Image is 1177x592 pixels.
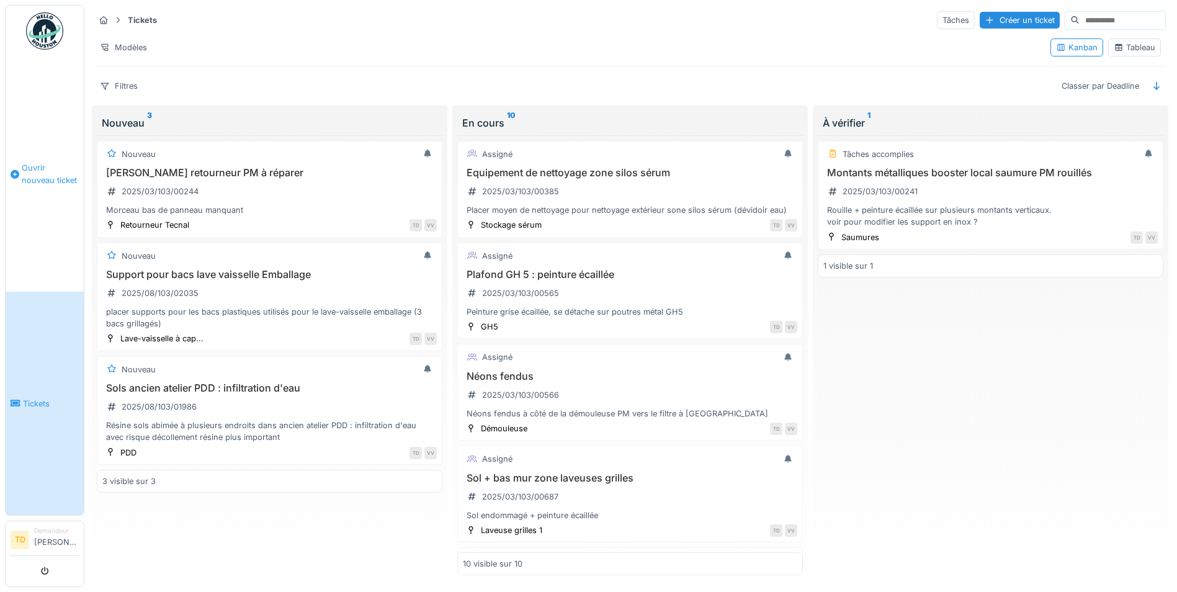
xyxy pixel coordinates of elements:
[122,148,156,160] div: Nouveau
[122,287,199,299] div: 2025/08/103/02035
[823,260,873,272] div: 1 visible sur 1
[462,115,798,130] div: En cours
[102,204,437,216] div: Morceau bas de panneau manquant
[120,333,204,344] div: Lave-vaisselle à cap...
[463,408,797,419] div: Néons fendus à côté de la démouleuse PM vers le filtre à [GEOGRAPHIC_DATA]
[463,472,797,484] h3: Sol + bas mur zone laveuses grilles
[507,115,516,130] sup: 10
[867,115,870,130] sup: 1
[102,167,437,179] h3: [PERSON_NAME] retourneur PM à réparer
[481,219,542,231] div: Stockage sérum
[424,447,437,459] div: VV
[482,287,559,299] div: 2025/03/103/00565
[424,219,437,231] div: VV
[6,56,84,292] a: Ouvrir nouveau ticket
[94,77,143,95] div: Filtres
[1130,231,1143,244] div: TD
[409,219,422,231] div: TD
[785,423,797,435] div: VV
[980,12,1060,29] div: Créer un ticket
[770,423,782,435] div: TD
[482,250,512,262] div: Assigné
[409,447,422,459] div: TD
[147,115,152,130] sup: 3
[481,321,498,333] div: GH5
[1056,77,1145,95] div: Classer par Deadline
[122,364,156,375] div: Nouveau
[785,321,797,333] div: VV
[463,167,797,179] h3: Equipement de nettoyage zone silos sérum
[823,204,1158,228] div: Rouille + peinture écaillée sur plusieurs montants verticaux. voir pour modifier les support en i...
[843,186,918,197] div: 2025/03/103/00241
[102,115,437,130] div: Nouveau
[1145,231,1158,244] div: VV
[482,491,558,503] div: 2025/03/103/00687
[34,526,79,553] li: [PERSON_NAME]
[463,269,797,280] h3: Plafond GH 5 : peinture écaillée
[1114,42,1155,53] div: Tableau
[123,14,162,26] strong: Tickets
[785,219,797,231] div: VV
[770,524,782,537] div: TD
[785,524,797,537] div: VV
[424,333,437,345] div: VV
[463,509,797,521] div: Sol endommagé + peinture écaillée
[6,292,84,515] a: Tickets
[120,447,136,459] div: PDD
[482,453,512,465] div: Assigné
[482,186,559,197] div: 2025/03/103/00385
[482,389,559,401] div: 2025/03/103/00566
[463,370,797,382] h3: Néons fendus
[463,306,797,318] div: Peinture grise écaillée, se détache sur poutres métal GH5
[481,423,527,434] div: Démouleuse
[23,398,79,410] span: Tickets
[102,475,156,487] div: 3 visible sur 3
[122,401,197,413] div: 2025/08/103/01986
[482,148,512,160] div: Assigné
[102,419,437,443] div: Résine sols abimée à plusieurs endroits dans ancien atelier PDD : infiltration d'eau avec risque ...
[482,351,512,363] div: Assigné
[770,219,782,231] div: TD
[102,269,437,280] h3: Support pour bacs lave vaisselle Emballage
[463,558,522,570] div: 10 visible sur 10
[481,524,542,536] div: Laveuse grilles 1
[823,167,1158,179] h3: Montants métalliques booster local saumure PM rouillés
[122,186,199,197] div: 2025/03/103/00244
[102,382,437,394] h3: Sols ancien atelier PDD : infiltration d'eau
[843,148,914,160] div: Tâches accomplies
[823,115,1158,130] div: À vérifier
[937,11,975,29] div: Tâches
[34,526,79,536] div: Demandeur
[463,204,797,216] div: Placer moyen de nettoyage pour nettoyage extérieur sone silos sérum (dévidoir eau)
[841,231,879,243] div: Saumures
[409,333,422,345] div: TD
[11,526,79,556] a: TD Demandeur[PERSON_NAME]
[120,219,189,231] div: Retourneur Tecnal
[22,162,79,186] span: Ouvrir nouveau ticket
[11,531,29,549] li: TD
[122,250,156,262] div: Nouveau
[770,321,782,333] div: TD
[1056,42,1098,53] div: Kanban
[26,12,63,50] img: Badge_color-CXgf-gQk.svg
[102,306,437,330] div: placer supports pour les bacs plastiques utilisés pour le lave-vaisselle emballage (3 bacs grilla...
[94,38,153,56] div: Modèles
